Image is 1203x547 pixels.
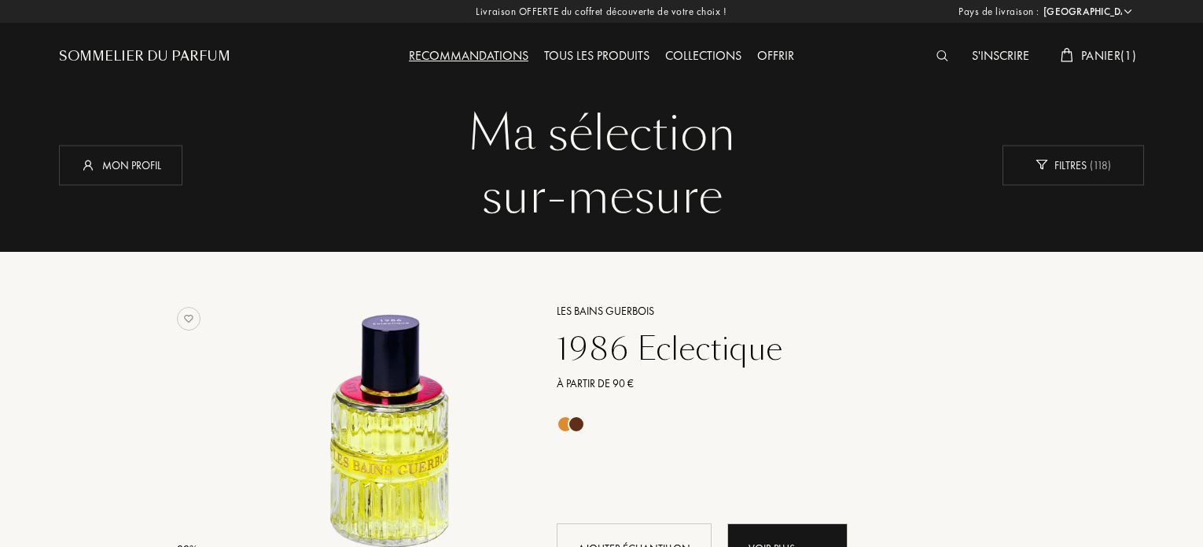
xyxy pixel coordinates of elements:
[545,330,1003,368] a: 1986 Eclectique
[401,46,536,67] div: Recommandations
[545,303,1003,320] a: Les Bains Guerbois
[1061,48,1073,62] img: cart_white.svg
[71,102,1132,165] div: Ma sélection
[657,46,749,67] div: Collections
[536,46,657,67] div: Tous les produits
[964,46,1037,67] div: S'inscrire
[1081,47,1136,64] span: Panier ( 1 )
[1087,157,1111,172] span: ( 118 )
[80,157,96,172] img: profil_icn_w.svg
[749,46,802,67] div: Offrir
[59,145,182,185] div: Mon profil
[545,375,1003,392] a: À partir de 90 €
[71,165,1132,228] div: sur-mesure
[401,47,536,64] a: Recommandations
[936,50,948,61] img: search_icn_white.svg
[536,47,657,64] a: Tous les produits
[1036,160,1047,170] img: new_filter_w.svg
[177,307,200,331] img: no_like_p.png
[1002,145,1144,185] div: Filtres
[958,4,1039,20] span: Pays de livraison :
[749,47,802,64] a: Offrir
[59,47,230,66] a: Sommelier du Parfum
[657,47,749,64] a: Collections
[964,47,1037,64] a: S'inscrire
